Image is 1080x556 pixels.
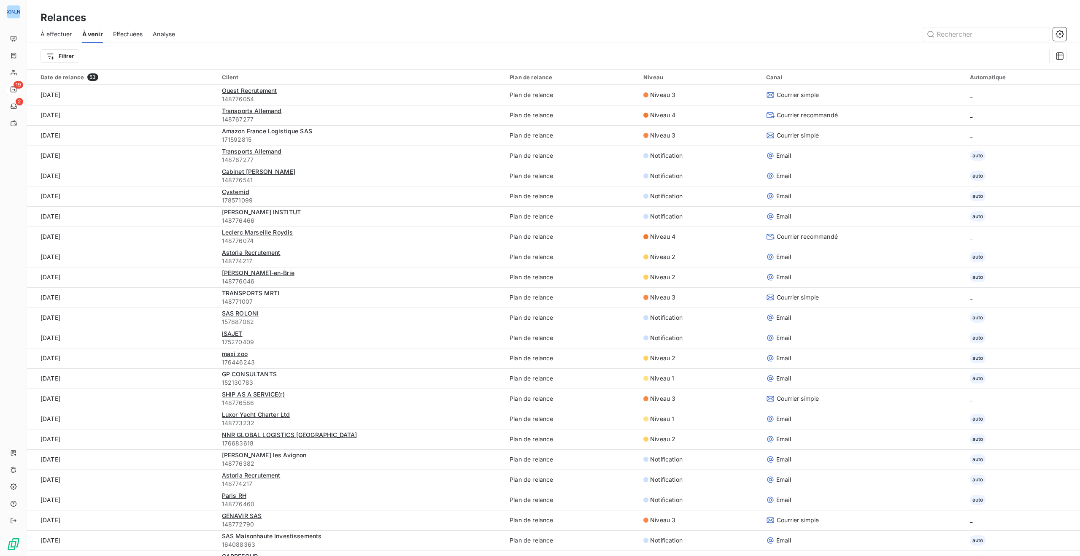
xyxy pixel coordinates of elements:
[505,85,638,105] td: Plan de relance
[505,227,638,247] td: Plan de relance
[970,233,972,240] span: _
[970,414,986,424] span: auto
[505,166,638,186] td: Plan de relance
[776,455,791,464] span: Email
[970,74,1075,81] div: Automatique
[505,308,638,328] td: Plan de relance
[40,30,72,38] span: À effectuer
[650,192,683,200] span: Notification
[650,435,675,443] span: Niveau 2
[650,273,675,281] span: Niveau 2
[505,389,638,409] td: Plan de relance
[222,237,499,245] span: 148776074
[222,107,282,114] span: Transports Allemand
[27,470,217,490] td: [DATE]
[776,212,791,221] span: Email
[222,370,277,378] span: GP CONSULTANTS
[650,496,683,504] span: Notification
[970,252,986,262] span: auto
[970,272,986,282] span: auto
[505,449,638,470] td: Plan de relance
[27,490,217,510] td: [DATE]
[27,530,217,551] td: [DATE]
[650,313,683,322] span: Notification
[222,249,281,256] span: Astoria Recrutement
[27,247,217,267] td: [DATE]
[970,191,986,201] span: auto
[222,74,239,81] span: Client
[505,267,638,287] td: Plan de relance
[970,516,972,524] span: _
[970,535,986,545] span: auto
[82,30,103,38] span: À venir
[27,206,217,227] td: [DATE]
[777,232,838,241] span: Courrier recommandé
[650,516,675,524] span: Niveau 3
[970,395,972,402] span: _
[650,232,675,241] span: Niveau 4
[650,415,674,423] span: Niveau 1
[40,49,79,63] button: Filtrer
[776,313,791,322] span: Email
[7,5,20,19] div: [PERSON_NAME]
[505,368,638,389] td: Plan de relance
[222,480,499,488] span: 148774217
[222,297,499,306] span: 148771007
[505,510,638,530] td: Plan de relance
[222,431,357,438] span: NNR GLOBAL LOGISTICS [GEOGRAPHIC_DATA]
[40,10,86,25] h3: Relances
[970,353,986,363] span: auto
[222,269,294,276] span: [PERSON_NAME]-en-Brie
[776,374,791,383] span: Email
[27,146,217,166] td: [DATE]
[27,85,217,105] td: [DATE]
[222,391,285,398] span: SHIP AS A SERVICE(r)
[970,151,986,161] span: auto
[505,328,638,348] td: Plan de relance
[27,267,217,287] td: [DATE]
[776,354,791,362] span: Email
[505,105,638,125] td: Plan de relance
[27,510,217,530] td: [DATE]
[970,475,986,485] span: auto
[222,472,281,479] span: Astoria Recrutement
[222,127,312,135] span: Amazon France Logistique SAS
[776,536,791,545] span: Email
[970,111,972,119] span: _
[970,91,972,98] span: _
[222,451,307,459] span: [PERSON_NAME] les Avignon
[222,540,499,549] span: 164088363
[650,394,675,403] span: Niveau 3
[650,293,675,302] span: Niveau 3
[222,148,282,155] span: Transports Allemand
[505,470,638,490] td: Plan de relance
[222,338,499,346] span: 175270409
[1051,527,1072,548] iframe: Intercom live chat
[222,289,279,297] span: TRANSPORTS MRTI
[222,378,499,387] span: 152130783
[650,475,683,484] span: Notification
[7,537,20,551] img: Logo LeanPay
[510,74,633,81] div: Plan de relance
[650,212,683,221] span: Notification
[222,277,499,286] span: 148776046
[970,132,972,139] span: _
[222,257,499,265] span: 148774217
[222,168,295,175] span: Cabinet [PERSON_NAME]
[27,429,217,449] td: [DATE]
[505,287,638,308] td: Plan de relance
[222,512,262,519] span: GENAVIR SAS
[113,30,143,38] span: Effectuées
[16,98,23,105] span: 2
[222,310,259,317] span: SAS ROLONI
[222,95,499,103] span: 148776054
[27,409,217,429] td: [DATE]
[776,151,791,160] span: Email
[777,293,819,302] span: Courrier simple
[777,131,819,140] span: Courrier simple
[970,333,986,343] span: auto
[222,399,499,407] span: 148776586
[222,520,499,529] span: 148772790
[650,111,675,119] span: Niveau 4
[776,435,791,443] span: Email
